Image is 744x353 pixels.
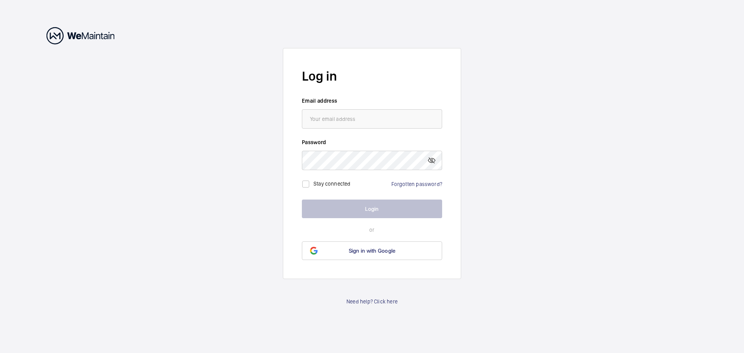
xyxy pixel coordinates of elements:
[391,181,442,187] a: Forgotten password?
[302,67,442,85] h2: Log in
[313,180,351,186] label: Stay connected
[349,248,396,254] span: Sign in with Google
[302,226,442,234] p: or
[302,97,442,105] label: Email address
[346,298,398,305] a: Need help? Click here
[302,200,442,218] button: Login
[302,109,442,129] input: Your email address
[302,138,442,146] label: Password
